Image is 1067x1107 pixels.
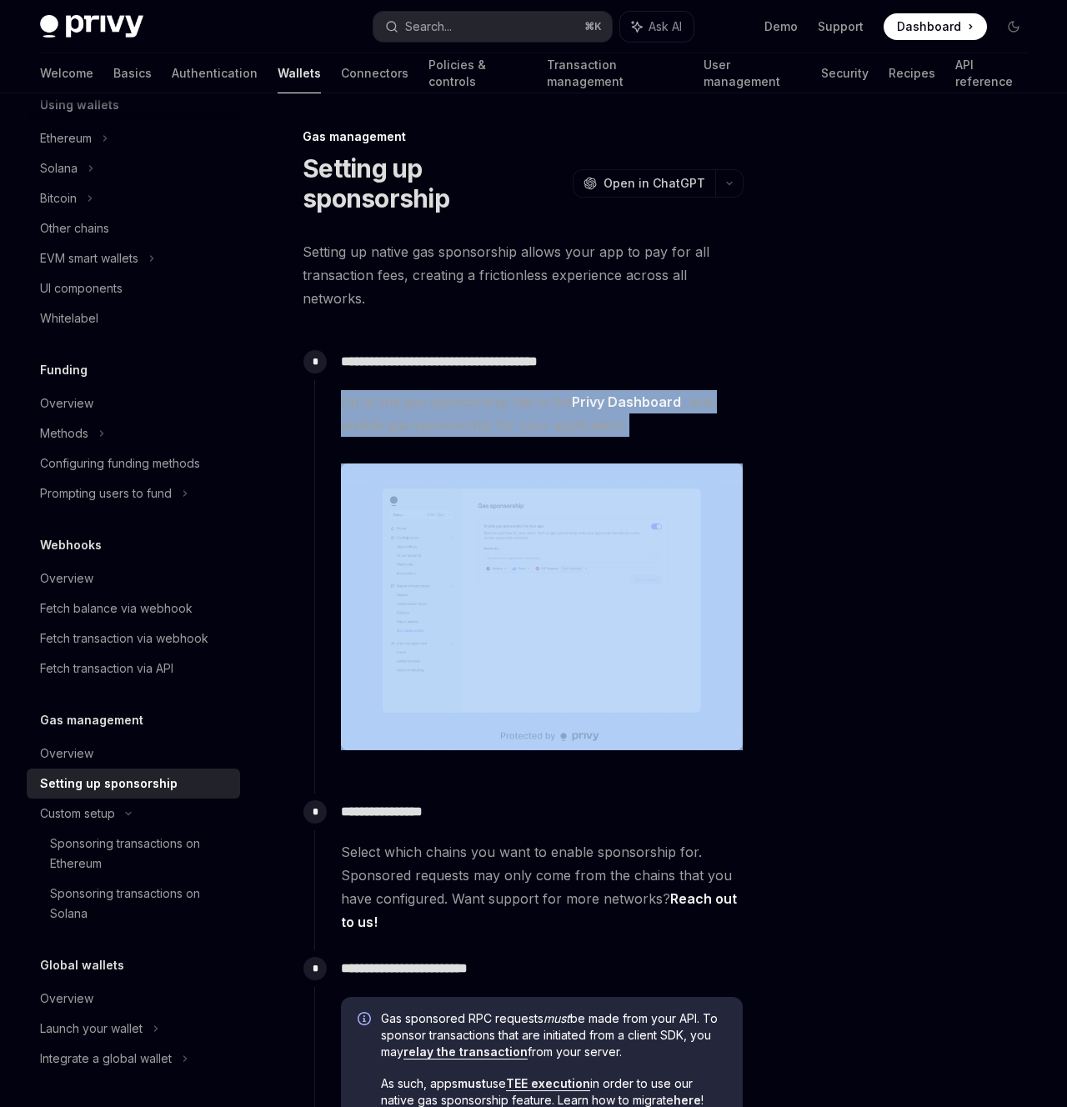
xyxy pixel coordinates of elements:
[381,1010,726,1060] span: Gas sponsored RPC requests be made from your API. To sponsor transactions that are initiated from...
[341,53,408,93] a: Connectors
[27,624,240,654] a: Fetch transaction via webhook
[40,423,88,443] div: Methods
[40,393,93,413] div: Overview
[40,308,98,328] div: Whitelabel
[584,20,602,33] span: ⌘ K
[544,1011,570,1025] em: must
[428,53,527,93] a: Policies & controls
[40,453,200,473] div: Configuring funding methods
[27,448,240,478] a: Configuring funding methods
[405,17,452,37] div: Search...
[27,739,240,769] a: Overview
[27,213,240,243] a: Other chains
[1000,13,1027,40] button: Toggle dark mode
[884,13,987,40] a: Dashboard
[27,273,240,303] a: UI components
[547,53,684,93] a: Transaction management
[889,53,935,93] a: Recipes
[40,158,78,178] div: Solana
[27,829,240,879] a: Sponsoring transactions on Ethereum
[40,53,93,93] a: Welcome
[40,774,178,794] div: Setting up sponsorship
[341,463,743,750] img: images/gas-sponsorship.png
[40,710,143,730] h5: Gas management
[40,989,93,1009] div: Overview
[303,240,744,310] span: Setting up native gas sponsorship allows your app to pay for all transaction fees, creating a fri...
[40,744,93,764] div: Overview
[40,1049,172,1069] div: Integrate a global wallet
[303,128,744,145] div: Gas management
[50,884,230,924] div: Sponsoring transactions on Solana
[341,840,743,934] span: Select which chains you want to enable sponsorship for. Sponsored requests may only come from the...
[573,169,715,198] button: Open in ChatGPT
[27,303,240,333] a: Whitelabel
[373,12,612,42] button: Search...⌘K
[40,599,193,619] div: Fetch balance via webhook
[27,654,240,684] a: Fetch transaction via API
[40,248,138,268] div: EVM smart wallets
[113,53,152,93] a: Basics
[506,1076,590,1091] a: TEE execution
[40,804,115,824] div: Custom setup
[40,483,172,503] div: Prompting users to fund
[604,175,705,192] span: Open in ChatGPT
[458,1076,486,1090] strong: must
[278,53,321,93] a: Wallets
[40,15,143,38] img: dark logo
[27,594,240,624] a: Fetch balance via webhook
[403,1044,528,1059] a: relay the transaction
[303,153,566,213] h1: Setting up sponsorship
[620,12,694,42] button: Ask AI
[40,569,93,589] div: Overview
[955,53,1027,93] a: API reference
[897,18,961,35] span: Dashboard
[40,278,123,298] div: UI components
[818,18,864,35] a: Support
[40,218,109,238] div: Other chains
[40,360,88,380] h5: Funding
[172,53,258,93] a: Authentication
[704,53,800,93] a: User management
[40,1019,143,1039] div: Launch your wallet
[40,955,124,975] h5: Global wallets
[27,769,240,799] a: Setting up sponsorship
[27,984,240,1014] a: Overview
[764,18,798,35] a: Demo
[40,659,173,679] div: Fetch transaction via API
[40,629,208,649] div: Fetch transaction via webhook
[40,535,102,555] h5: Webhooks
[40,128,92,148] div: Ethereum
[572,393,681,411] a: Privy Dashboard
[27,564,240,594] a: Overview
[27,388,240,418] a: Overview
[341,390,743,437] span: Go to the gas sponsorship tab in the , and enable gas sponsorship for your application.
[40,188,77,208] div: Bitcoin
[649,18,682,35] span: Ask AI
[27,879,240,929] a: Sponsoring transactions on Solana
[50,834,230,874] div: Sponsoring transactions on Ethereum
[821,53,869,93] a: Security
[358,1012,374,1029] svg: Info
